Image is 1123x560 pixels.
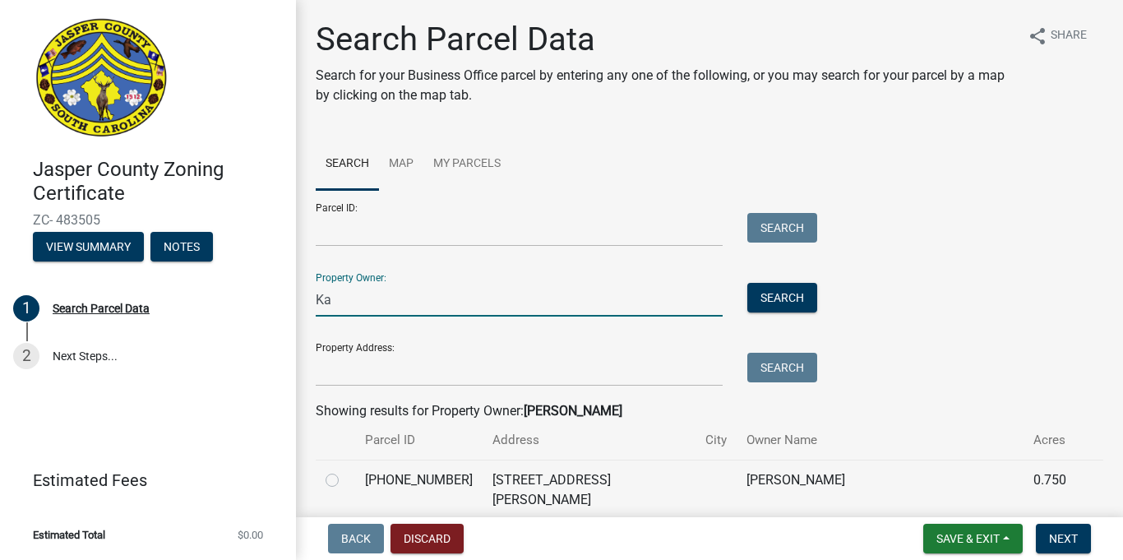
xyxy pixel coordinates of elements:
[33,232,144,261] button: View Summary
[1024,460,1084,520] td: 0.750
[316,401,1103,421] div: Showing results for Property Owner:
[1014,20,1100,52] button: shareShare
[524,403,622,419] strong: [PERSON_NAME]
[341,532,371,545] span: Back
[936,532,1000,545] span: Save & Exit
[33,158,283,206] h4: Jasper County Zoning Certificate
[737,460,1024,520] td: [PERSON_NAME]
[1036,524,1091,553] button: Next
[423,138,511,191] a: My Parcels
[737,421,1024,460] th: Owner Name
[1024,421,1084,460] th: Acres
[747,353,817,382] button: Search
[747,213,817,243] button: Search
[328,524,384,553] button: Back
[483,460,696,520] td: [STREET_ADDRESS][PERSON_NAME]
[316,138,379,191] a: Search
[1049,532,1078,545] span: Next
[33,241,144,254] wm-modal-confirm: Summary
[238,530,263,540] span: $0.00
[923,524,1023,553] button: Save & Exit
[33,17,170,141] img: Jasper County, South Carolina
[391,524,464,553] button: Discard
[316,20,1014,59] h1: Search Parcel Data
[355,460,483,520] td: [PHONE_NUMBER]
[13,295,39,322] div: 1
[747,283,817,312] button: Search
[483,421,696,460] th: Address
[1051,26,1087,46] span: Share
[13,464,270,497] a: Estimated Fees
[150,241,213,254] wm-modal-confirm: Notes
[355,421,483,460] th: Parcel ID
[379,138,423,191] a: Map
[316,66,1014,105] p: Search for your Business Office parcel by entering any one of the following, or you may search fo...
[13,343,39,369] div: 2
[1028,26,1047,46] i: share
[53,303,150,314] div: Search Parcel Data
[696,421,737,460] th: City
[33,530,105,540] span: Estimated Total
[150,232,213,261] button: Notes
[33,212,263,228] span: ZC- 483505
